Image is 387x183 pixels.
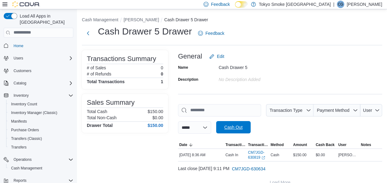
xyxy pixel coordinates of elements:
[232,166,265,172] span: CM7JGD-630634
[87,55,156,63] h3: Transactions Summary
[179,142,187,147] span: Date
[6,100,76,108] button: Inventory Count
[87,71,111,76] h6: # of Refunds
[6,134,76,143] button: Transfers (Classic)
[87,79,125,84] h4: Total Transactions
[11,55,26,62] button: Users
[11,156,34,163] button: Operations
[216,121,251,133] button: Cash Out
[147,123,163,128] h4: $150.00
[9,135,73,142] span: Transfers (Classic)
[1,155,76,164] button: Operations
[14,43,23,48] span: Home
[271,142,284,147] span: Method
[1,41,76,50] button: Home
[261,156,265,160] svg: External link
[211,1,230,7] span: Feedback
[224,141,247,148] button: Transaction Type
[9,118,29,125] a: Manifests
[9,100,73,108] span: Inventory Count
[147,109,163,114] p: $150.00
[98,25,192,38] h1: Cash Drawer 5 Drawer
[360,104,382,116] button: User
[9,109,60,116] a: Inventory Manager (Classic)
[6,143,76,152] button: Transfers
[87,115,117,120] h6: Total Non-Cash
[152,115,163,120] p: $0.00
[337,141,359,148] button: User
[14,56,23,61] span: Users
[11,67,73,75] span: Customers
[11,145,26,150] span: Transfers
[11,79,29,87] button: Catalog
[82,27,94,39] button: Next
[11,55,73,62] span: Users
[123,17,159,22] button: [PERSON_NAME]
[219,63,301,70] div: Cash Drawer 5
[178,77,198,82] label: Description
[161,79,163,84] h4: 1
[9,126,42,134] a: Purchase Orders
[178,53,202,60] h3: General
[11,42,73,50] span: Home
[11,67,34,75] a: Customers
[178,104,261,116] input: This is a search bar. As you type, the results lower in the page will automatically filter.
[207,50,227,63] button: Edit
[178,163,382,175] div: Last close [DATE] 9:11 PM
[82,17,382,24] nav: An example of EuiBreadcrumbs
[314,141,337,148] button: Cash Back
[11,166,42,171] span: Cash Management
[178,151,224,159] div: [DATE] 8:36 AM
[87,123,113,128] h4: Drawer Total
[292,141,314,148] button: Amount
[9,165,73,172] span: Cash Management
[338,152,358,157] span: [PERSON_NAME]
[14,178,26,183] span: Reports
[9,109,73,116] span: Inventory Manager (Classic)
[225,152,238,157] p: Cash In
[1,79,76,87] button: Catalog
[11,92,73,99] span: Inventory
[87,65,106,70] h6: # of Sales
[11,156,73,163] span: Operations
[259,1,331,8] p: Tokyo Smoke [GEOGRAPHIC_DATA]
[11,136,42,141] span: Transfers (Classic)
[363,108,372,113] span: User
[161,65,163,70] p: 0
[266,104,313,116] button: Transaction Type
[224,124,242,130] span: Cash Out
[11,128,39,132] span: Purchase Orders
[333,1,334,8] p: |
[247,141,269,148] button: Transaction #
[11,42,26,50] a: Home
[17,13,73,25] span: Load All Apps in [GEOGRAPHIC_DATA]
[293,142,307,147] span: Amount
[248,150,268,160] a: CM7JGD-630819External link
[196,27,227,39] a: Feedback
[9,126,73,134] span: Purchase Orders
[178,65,188,70] label: Name
[219,75,301,82] div: No Description added
[178,141,224,148] button: Date
[9,165,45,172] a: Cash Management
[164,17,208,22] button: Cash Drawer 5 Drawer
[337,1,344,8] div: Courtney Glendinning
[235,1,248,8] input: Dark Mode
[314,151,337,159] div: $0.00
[11,119,27,124] span: Manifests
[9,118,73,125] span: Manifests
[6,117,76,126] button: Manifests
[9,100,40,108] a: Inventory Count
[6,108,76,117] button: Inventory Manager (Classic)
[82,17,118,22] button: Cash Management
[316,142,334,147] span: Cash Back
[14,68,31,73] span: Customers
[271,152,279,157] span: Cash
[360,141,382,148] button: Notes
[9,144,29,151] a: Transfers
[1,66,76,75] button: Customers
[205,30,224,36] span: Feedback
[12,1,40,7] img: Cova
[347,1,382,8] p: [PERSON_NAME]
